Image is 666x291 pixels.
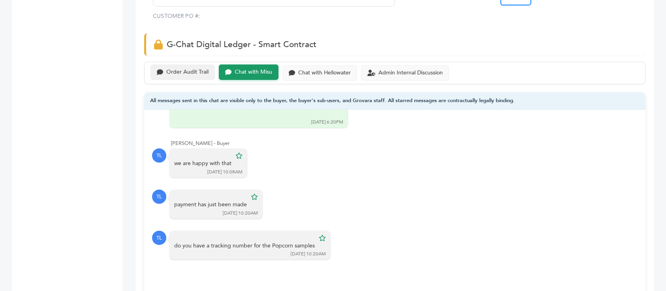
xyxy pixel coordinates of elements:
div: TL [152,148,166,163]
div: [PERSON_NAME] - Buyer [171,140,638,147]
div: [DATE] 10:20AM [223,210,258,217]
span: G-Chat Digital Ledger - Smart Contract [167,39,316,50]
div: we are happy with that [174,160,231,167]
div: Admin Internal Discussion [378,70,443,76]
div: payment has just been made [174,201,247,209]
div: Order Audit Trail [166,69,209,76]
div: TL [152,231,166,245]
div: Chat with Misu [235,69,272,76]
div: All messages sent in this chat are visible only to the buyer, the buyer's sub-users, and Grovara ... [144,92,645,110]
div: do you have a tracking number for the Popcorn samples [174,242,315,250]
div: TL [152,190,166,204]
div: [DATE] 6:20PM [311,119,343,126]
div: [DATE] 10:20AM [291,251,326,257]
div: Chat with Hellowater [298,70,351,76]
label: CUSTOMER PO #: [153,12,200,20]
div: [DATE] 10:08AM [207,169,243,175]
